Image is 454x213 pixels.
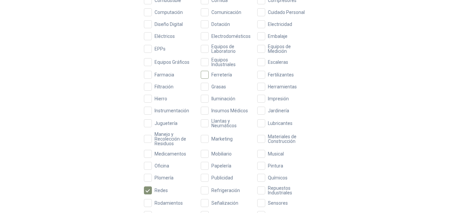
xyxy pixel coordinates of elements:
span: Medicamentos [152,152,189,156]
span: Insumos Médicos [209,108,251,113]
span: Equipos Gráficos [152,60,192,64]
span: Materiales de Construcción [265,134,310,144]
span: Farmacia [152,72,177,77]
span: EPPs [152,47,168,51]
span: Herramientas [265,84,299,89]
span: Eléctricos [152,34,177,39]
span: Impresión [265,96,291,101]
span: Publicidad [209,175,236,180]
span: Pintura [265,163,286,168]
span: Ferretería [209,72,235,77]
span: Cuidado Personal [265,10,307,15]
span: Oficina [152,163,172,168]
span: Jardinería [265,108,292,113]
span: Grasas [209,84,229,89]
span: Electrodomésticos [209,34,253,39]
span: Plomería [152,175,176,180]
span: Filtración [152,84,176,89]
span: Mobiliario [209,152,234,156]
span: Diseño Digital [152,22,185,27]
span: Señalización [209,201,241,205]
span: Repuestos Industriales [265,186,310,195]
span: Musical [265,152,286,156]
span: Lubricantes [265,121,295,126]
span: Marketing [209,137,235,141]
span: Juguetería [152,121,180,126]
span: Hierro [152,96,170,101]
span: Papelería [209,163,234,168]
span: Electricidad [265,22,295,27]
span: Computación [152,10,185,15]
span: Equipos Industriales [209,57,254,67]
span: Dotación [209,22,233,27]
span: Químicos [265,175,290,180]
span: Iluminación [209,96,238,101]
span: Redes [152,188,170,193]
span: Comunicación [209,10,244,15]
span: Sensores [265,201,290,205]
span: Llantas y Neumáticos [209,119,254,128]
span: Manejo y Recolección de Residuos [152,132,197,146]
span: Equipos de Laboratorio [209,44,254,53]
span: Equipos de Medición [265,44,310,53]
span: Instrumentación [152,108,192,113]
span: Embalaje [265,34,290,39]
span: Escaleras [265,60,291,64]
span: Refrigeración [209,188,243,193]
span: Fertilizantes [265,72,296,77]
span: Rodamientos [152,201,185,205]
